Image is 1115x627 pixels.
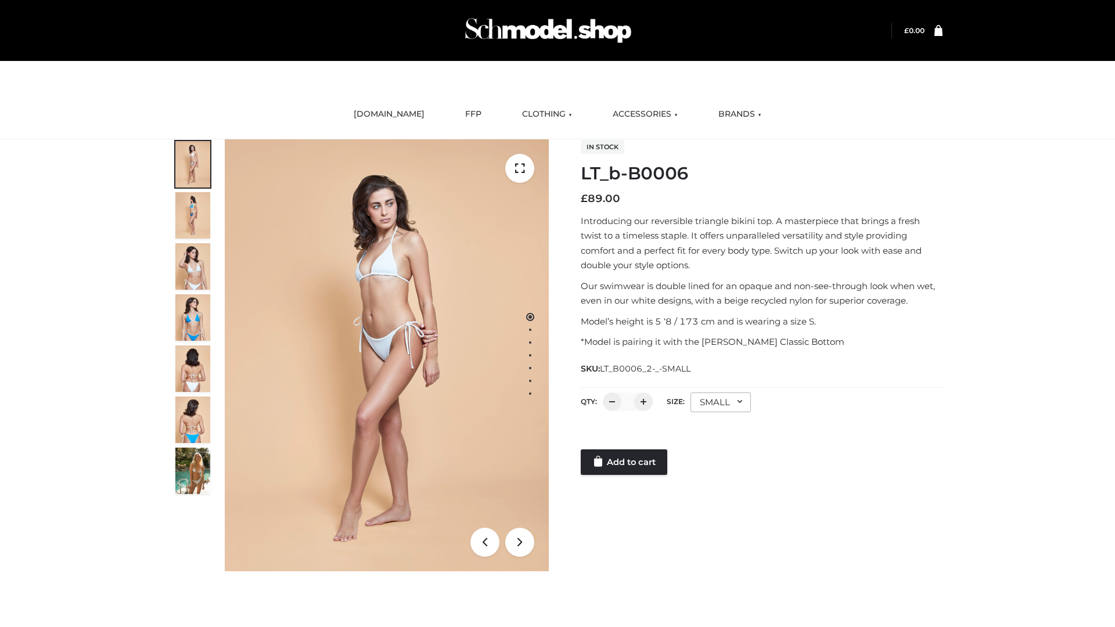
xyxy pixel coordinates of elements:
[225,139,549,571] img: ArielClassicBikiniTop_CloudNine_AzureSky_OW114ECO_1
[667,397,685,406] label: Size:
[904,26,925,35] bdi: 0.00
[904,26,909,35] span: £
[581,397,597,406] label: QTY:
[175,192,210,239] img: ArielClassicBikiniTop_CloudNine_AzureSky_OW114ECO_2-scaled.jpg
[581,334,943,349] p: *Model is pairing it with the [PERSON_NAME] Classic Bottom
[604,102,686,127] a: ACCESSORIES
[600,363,690,374] span: LT_B0006_2-_-SMALL
[690,392,751,412] div: SMALL
[175,243,210,290] img: ArielClassicBikiniTop_CloudNine_AzureSky_OW114ECO_3-scaled.jpg
[456,102,490,127] a: FFP
[904,26,925,35] a: £0.00
[175,294,210,341] img: ArielClassicBikiniTop_CloudNine_AzureSky_OW114ECO_4-scaled.jpg
[581,362,692,376] span: SKU:
[581,279,943,308] p: Our swimwear is double lined for an opaque and non-see-through look when wet, even in our white d...
[581,192,588,205] span: £
[581,163,943,184] h1: LT_b-B0006
[581,449,667,475] a: Add to cart
[461,8,635,53] img: Schmodel Admin 964
[581,140,624,154] span: In stock
[710,102,770,127] a: BRANDS
[581,214,943,273] p: Introducing our reversible triangle bikini top. A masterpiece that brings a fresh twist to a time...
[581,314,943,329] p: Model’s height is 5 ‘8 / 173 cm and is wearing a size S.
[345,102,433,127] a: [DOMAIN_NAME]
[175,448,210,494] img: Arieltop_CloudNine_AzureSky2.jpg
[175,397,210,443] img: ArielClassicBikiniTop_CloudNine_AzureSky_OW114ECO_8-scaled.jpg
[175,345,210,392] img: ArielClassicBikiniTop_CloudNine_AzureSky_OW114ECO_7-scaled.jpg
[581,192,620,205] bdi: 89.00
[513,102,581,127] a: CLOTHING
[175,141,210,188] img: ArielClassicBikiniTop_CloudNine_AzureSky_OW114ECO_1-scaled.jpg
